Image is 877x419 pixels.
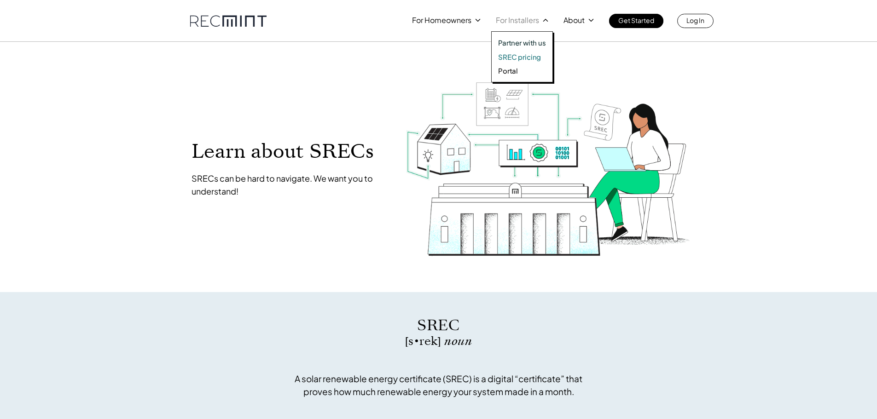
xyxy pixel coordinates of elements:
[686,14,704,27] p: Log In
[289,372,588,398] p: A solar renewable energy certificate (SREC) is a digital “certificate” that proves how much renew...
[192,141,388,161] p: Learn about SRECs
[289,315,588,336] p: SREC
[498,38,546,47] a: Partner with us
[192,172,388,198] p: SRECs can be hard to navigate. We want you to understand!
[563,14,585,27] p: About
[498,66,546,75] a: Portal
[289,336,588,347] p: [s • rek]
[609,14,663,28] a: Get Started
[444,333,472,349] span: noun
[498,66,518,75] p: Portal
[496,14,539,27] p: For Installers
[618,14,654,27] p: Get Started
[498,52,546,62] a: SREC pricing
[498,52,541,62] p: SREC pricing
[677,14,714,28] a: Log In
[412,14,471,27] p: For Homeowners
